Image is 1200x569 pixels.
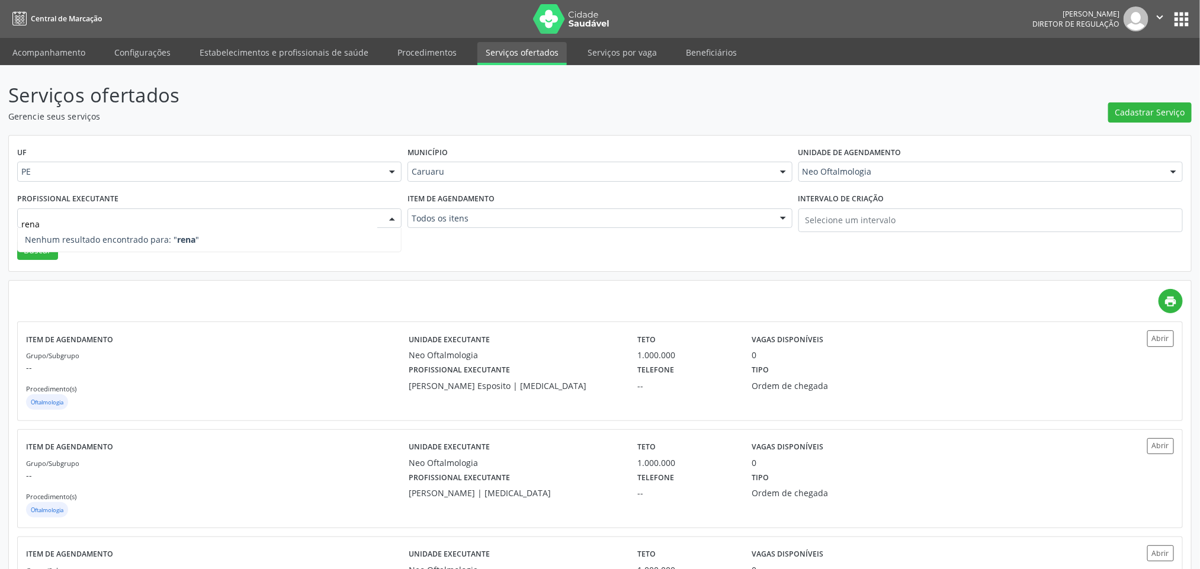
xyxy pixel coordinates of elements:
label: Unidade executante [409,330,490,349]
button: Cadastrar Serviço [1108,102,1192,123]
label: Teto [637,545,656,564]
span: Caruaru [412,166,768,178]
div: Neo Oftalmologia [409,349,621,361]
a: Serviços por vaga [579,42,665,63]
p: Serviços ofertados [8,81,837,110]
label: Item de agendamento [26,438,113,457]
div: 1.000.000 [637,457,735,469]
div: [PERSON_NAME] [1032,9,1119,19]
input: Selecione um intervalo [798,208,1183,232]
label: Intervalo de criação [798,190,884,208]
div: 1.000.000 [637,349,735,361]
span: Neo Oftalmologia [803,166,1159,178]
small: Procedimento(s) [26,384,76,393]
button:  [1148,7,1171,31]
label: Teto [637,438,656,457]
div: 0 [752,457,756,469]
a: Acompanhamento [4,42,94,63]
label: Vagas disponíveis [752,438,823,457]
label: Vagas disponíveis [752,545,823,564]
button: Abrir [1147,438,1174,454]
label: Tipo [752,361,769,380]
small: Grupo/Subgrupo [26,351,79,360]
label: Unidade executante [409,545,490,564]
strong: rena [177,234,195,245]
p: -- [26,469,409,481]
a: Central de Marcação [8,9,102,28]
small: Procedimento(s) [26,492,76,501]
a: print [1159,289,1183,313]
label: Vagas disponíveis [752,330,823,349]
label: Item de agendamento [408,190,495,208]
p: Gerencie seus serviços [8,110,837,123]
i:  [1153,11,1166,24]
span: Central de Marcação [31,14,102,24]
label: Telefone [637,469,674,487]
label: Profissional executante [17,190,118,208]
span: Diretor de regulação [1032,19,1119,29]
small: Oftalmologia [31,398,63,406]
img: img [1124,7,1148,31]
span: Cadastrar Serviço [1115,106,1185,118]
label: UF [17,144,27,162]
div: Neo Oftalmologia [409,457,621,469]
i: print [1164,295,1177,308]
label: Unidade executante [409,438,490,457]
small: Grupo/Subgrupo [26,459,79,468]
div: 0 [752,349,756,361]
label: Tipo [752,469,769,487]
p: -- [26,361,409,374]
input: Selecione um profissional [21,213,377,236]
label: Unidade de agendamento [798,144,901,162]
label: Teto [637,330,656,349]
span: PE [21,166,377,178]
div: Ordem de chegada [752,487,907,499]
label: Item de agendamento [26,545,113,564]
button: apps [1171,9,1192,30]
small: Oftalmologia [31,506,63,514]
a: Procedimentos [389,42,465,63]
label: Município [408,144,448,162]
label: Profissional executante [409,361,510,380]
div: Ordem de chegada [752,380,907,392]
button: Abrir [1147,545,1174,561]
button: Abrir [1147,330,1174,346]
a: Serviços ofertados [477,42,567,65]
a: Beneficiários [678,42,745,63]
a: Estabelecimentos e profissionais de saúde [191,42,377,63]
label: Item de agendamento [26,330,113,349]
div: [PERSON_NAME] | [MEDICAL_DATA] [409,487,621,499]
span: Nenhum resultado encontrado para: " " [25,234,199,245]
label: Profissional executante [409,469,510,487]
a: Configurações [106,42,179,63]
label: Telefone [637,361,674,380]
div: [PERSON_NAME] Esposito | [MEDICAL_DATA] [409,380,621,392]
span: Todos os itens [412,213,768,224]
div: -- [637,487,735,499]
div: -- [637,380,735,392]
